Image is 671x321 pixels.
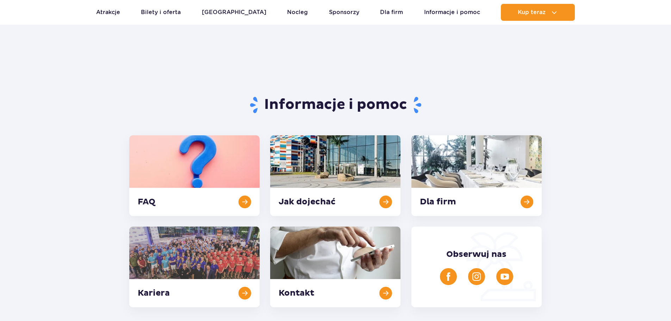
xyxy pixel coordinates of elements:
[141,4,181,21] a: Bilety i oferta
[129,96,542,114] h1: Informacje i pomoc
[501,272,509,281] img: YouTube
[287,4,308,21] a: Nocleg
[202,4,266,21] a: [GEOGRAPHIC_DATA]
[380,4,403,21] a: Dla firm
[444,272,453,281] img: Facebook
[446,249,507,260] span: Obserwuj nas
[501,4,575,21] button: Kup teraz
[329,4,359,21] a: Sponsorzy
[472,272,481,281] img: Instagram
[424,4,480,21] a: Informacje i pomoc
[96,4,120,21] a: Atrakcje
[518,9,546,16] span: Kup teraz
